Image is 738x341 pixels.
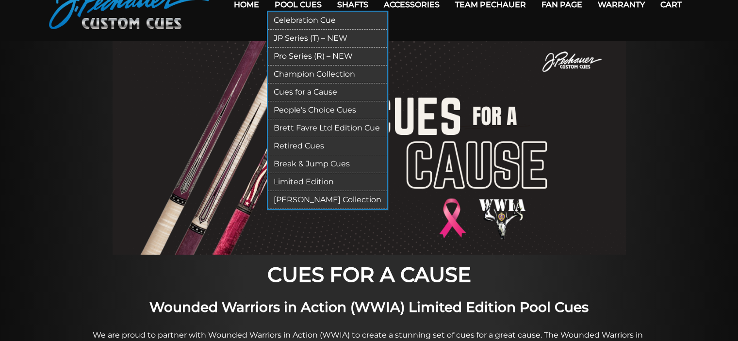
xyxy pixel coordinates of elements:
a: Celebration Cue [268,12,387,30]
a: Break & Jump Cues [268,155,387,173]
a: JP Series (T) – NEW [268,30,387,48]
a: Retired Cues [268,137,387,155]
a: Limited Edition [268,173,387,191]
a: Cues for a Cause [268,83,387,101]
a: Brett Favre Ltd Edition Cue [268,119,387,137]
a: People’s Choice Cues [268,101,387,119]
a: [PERSON_NAME] Collection [268,191,387,209]
strong: Wounded Warriors in Action (WWIA) Limited Edition Pool Cues [149,299,589,315]
a: Champion Collection [268,65,387,83]
strong: CUES FOR A CAUSE [267,262,471,287]
a: Pro Series (R) – NEW [268,48,387,65]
